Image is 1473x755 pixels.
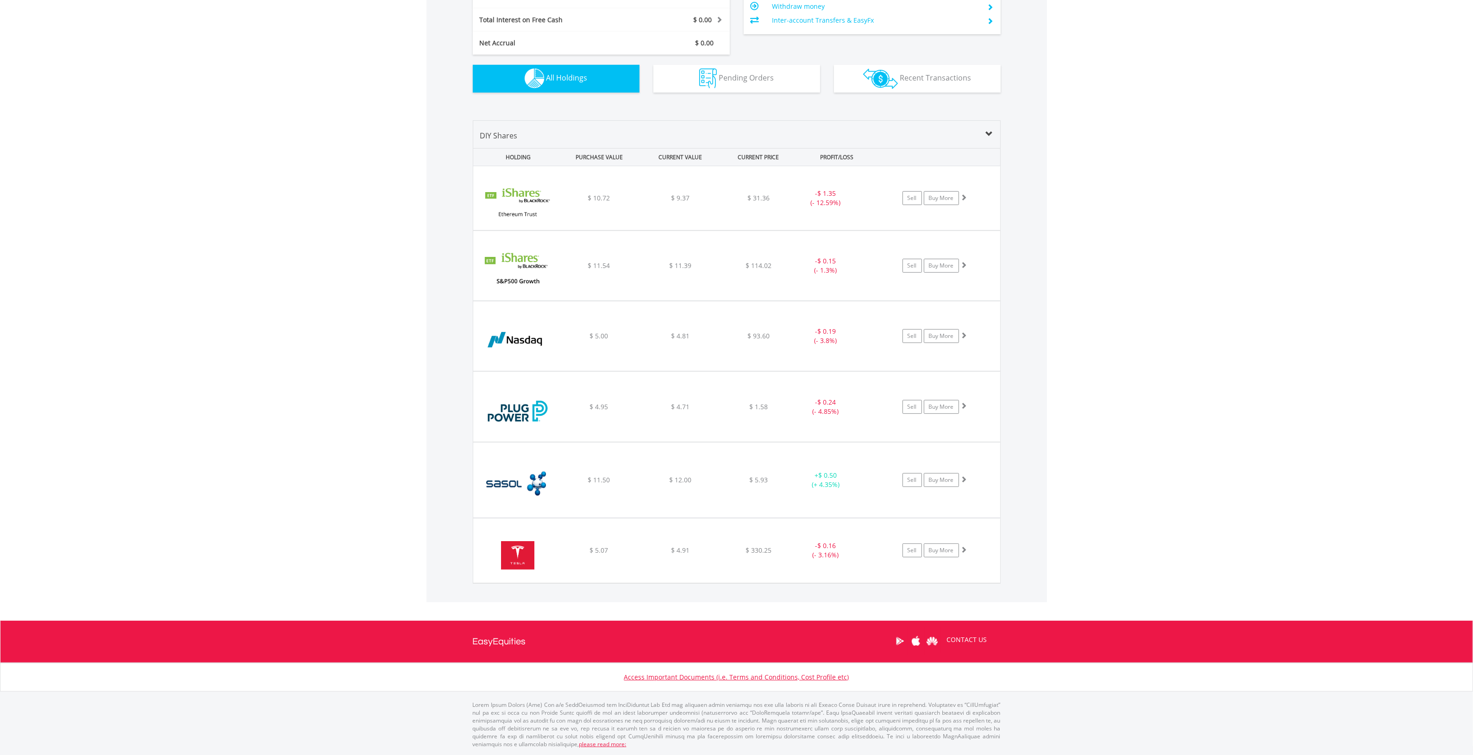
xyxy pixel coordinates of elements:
[546,73,588,83] span: All Holdings
[478,243,558,298] img: EQU.US.IVW.png
[653,65,820,93] button: Pending Orders
[772,13,980,27] td: Inter-account Transfers & EasyFx
[817,398,836,406] span: $ 0.24
[473,38,623,48] div: Net Accrual
[749,475,768,484] span: $ 5.93
[589,402,608,411] span: $ 4.95
[900,73,971,83] span: Recent Transactions
[817,189,836,198] span: $ 1.35
[817,327,836,336] span: $ 0.19
[746,546,771,555] span: $ 330.25
[478,530,558,580] img: EQU.US.TSLA.png
[791,471,861,489] div: + (+ 4.35%)
[694,15,712,24] span: $ 0.00
[903,259,922,273] a: Sell
[791,327,861,345] div: - (- 3.8%)
[924,329,959,343] a: Buy More
[474,149,558,166] div: HOLDING
[696,38,714,47] span: $ 0.00
[588,261,610,270] span: $ 11.54
[671,193,689,202] span: $ 9.37
[579,740,627,748] a: please read more:
[746,261,771,270] span: $ 114.02
[892,627,908,655] a: Google Play
[588,475,610,484] span: $ 11.50
[791,541,861,560] div: - (- 3.16%)
[588,193,610,202] span: $ 10.72
[834,65,1001,93] button: Recent Transactions
[747,193,770,202] span: $ 31.36
[560,149,639,166] div: PURCHASE VALUE
[924,473,959,487] a: Buy More
[699,69,717,88] img: pending_instructions-wht.png
[924,543,959,557] a: Buy More
[719,73,774,83] span: Pending Orders
[924,191,959,205] a: Buy More
[903,400,922,414] a: Sell
[624,673,849,681] a: Access Important Documents (i.e. Terms and Conditions, Cost Profile etc)
[669,475,691,484] span: $ 12.00
[817,256,836,265] span: $ 0.15
[721,149,795,166] div: CURRENT PRICE
[478,454,558,516] img: EQU.US.SSL.png
[478,313,558,368] img: EQU.US.NDAQ.png
[478,383,558,439] img: EQU.US.PLUG.png
[903,473,922,487] a: Sell
[817,541,836,550] span: $ 0.16
[797,149,877,166] div: PROFIT/LOSS
[747,331,770,340] span: $ 93.60
[473,15,623,25] div: Total Interest on Free Cash
[863,69,898,89] img: transactions-zar-wht.png
[749,402,768,411] span: $ 1.58
[525,69,545,88] img: holdings-wht.png
[903,191,922,205] a: Sell
[480,131,518,141] span: DIY Shares
[473,701,1001,749] p: Lorem Ipsum Dolors (Ame) Con a/e SeddOeiusmod tem InciDiduntut Lab Etd mag aliquaen admin veniamq...
[478,178,558,228] img: EQU.US.ETHA.png
[641,149,720,166] div: CURRENT VALUE
[818,471,837,480] span: $ 0.50
[473,621,526,662] a: EasyEquities
[791,256,861,275] div: - (- 1.3%)
[924,400,959,414] a: Buy More
[589,546,608,555] span: $ 5.07
[791,398,861,416] div: - (- 4.85%)
[671,331,689,340] span: $ 4.81
[671,546,689,555] span: $ 4.91
[589,331,608,340] span: $ 5.00
[940,627,994,653] a: CONTACT US
[669,261,691,270] span: $ 11.39
[791,189,861,207] div: - (- 12.59%)
[924,627,940,655] a: Huawei
[908,627,924,655] a: Apple
[903,543,922,557] a: Sell
[903,329,922,343] a: Sell
[671,402,689,411] span: $ 4.71
[924,259,959,273] a: Buy More
[473,65,639,93] button: All Holdings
